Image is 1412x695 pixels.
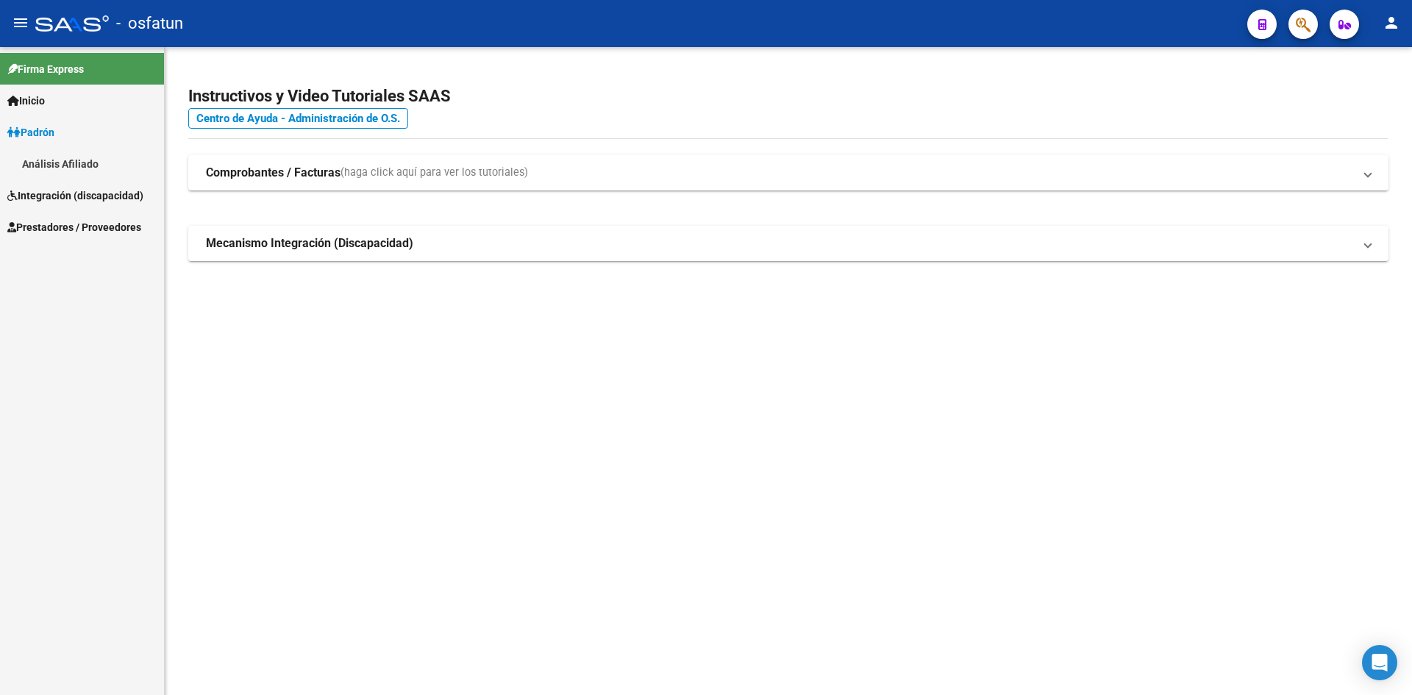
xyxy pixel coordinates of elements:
[188,155,1388,190] mat-expansion-panel-header: Comprobantes / Facturas(haga click aquí para ver los tutoriales)
[1362,645,1397,680] div: Open Intercom Messenger
[7,188,143,204] span: Integración (discapacidad)
[188,108,408,129] a: Centro de Ayuda - Administración de O.S.
[188,82,1388,110] h2: Instructivos y Video Tutoriales SAAS
[1383,14,1400,32] mat-icon: person
[7,219,141,235] span: Prestadores / Proveedores
[206,235,413,252] strong: Mecanismo Integración (Discapacidad)
[7,124,54,140] span: Padrón
[206,165,340,181] strong: Comprobantes / Facturas
[7,61,84,77] span: Firma Express
[12,14,29,32] mat-icon: menu
[340,165,528,181] span: (haga click aquí para ver los tutoriales)
[7,93,45,109] span: Inicio
[188,226,1388,261] mat-expansion-panel-header: Mecanismo Integración (Discapacidad)
[116,7,183,40] span: - osfatun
